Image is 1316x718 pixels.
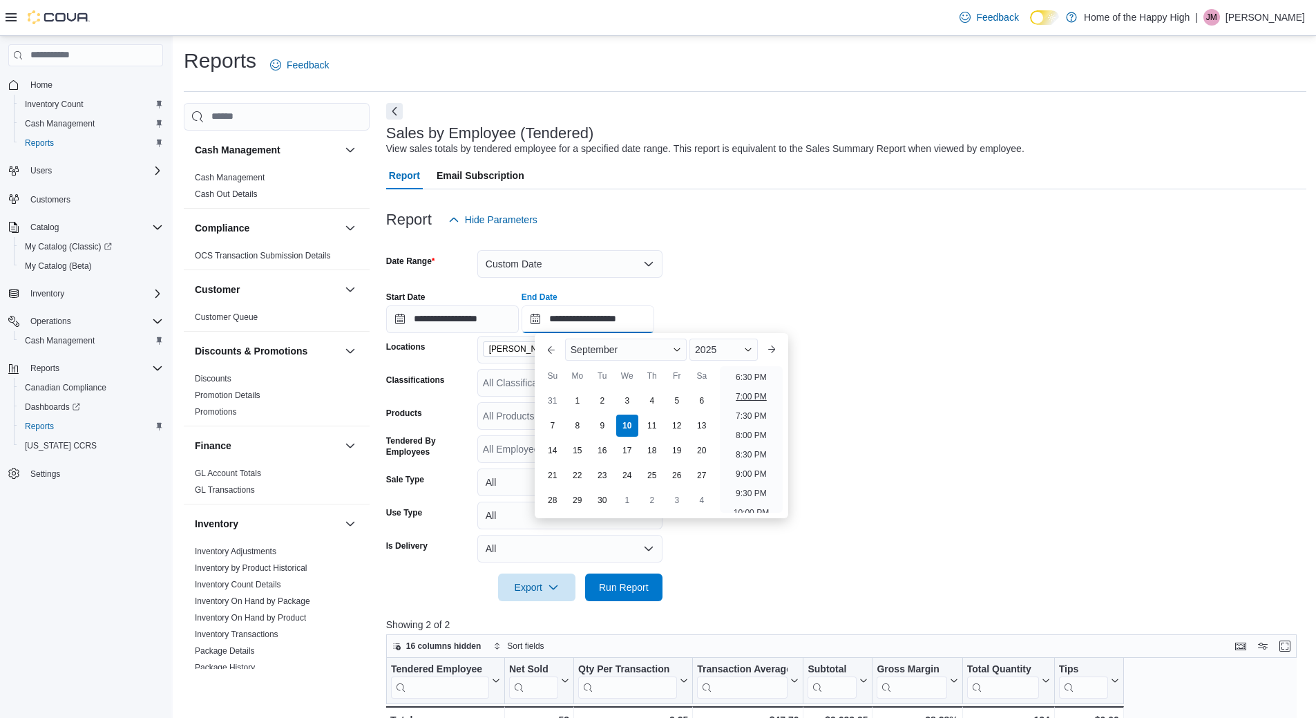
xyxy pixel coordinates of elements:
div: Gross Margin [877,663,946,677]
span: Cash Management [25,118,95,129]
a: Customer Queue [195,312,258,322]
button: Settings [3,464,169,484]
span: Dashboards [25,401,80,413]
div: day-23 [591,464,613,486]
span: Catalog [25,219,163,236]
div: day-24 [616,464,638,486]
span: Package Details [195,645,255,656]
button: Operations [25,313,77,330]
a: Inventory Count Details [195,580,281,589]
button: Reports [14,133,169,153]
button: Home [3,75,169,95]
div: Net Sold [509,663,558,699]
a: Cash Management [19,332,100,349]
span: My Catalog (Classic) [25,241,112,252]
div: September, 2025 [540,388,714,513]
span: Inventory Count [25,99,84,110]
div: Button. Open the month selector. September is currently selected. [565,339,687,361]
div: day-2 [641,489,663,511]
span: Cash Management [195,172,265,183]
span: Canadian Compliance [19,379,163,396]
div: day-3 [616,390,638,412]
span: Cash Management [19,115,163,132]
a: Cash Management [19,115,100,132]
a: Customers [25,191,76,208]
button: Reports [14,417,169,436]
button: Canadian Compliance [14,378,169,397]
div: day-7 [542,415,564,437]
div: Subtotal [808,663,857,699]
button: Qty Per Transaction [578,663,688,699]
div: day-11 [641,415,663,437]
span: Cash Management [19,332,163,349]
span: GL Transactions [195,484,255,495]
h3: Compliance [195,221,249,235]
button: Previous Month [540,339,562,361]
span: Export [506,574,567,601]
span: Inventory Adjustments [195,546,276,557]
a: Reports [19,418,59,435]
a: GL Account Totals [195,469,261,478]
button: Gross Margin [877,663,957,699]
button: Run Report [585,574,662,601]
span: Cash Management [25,335,95,346]
button: Enter fullscreen [1277,638,1293,654]
div: day-30 [591,489,613,511]
a: Inventory Count [19,96,89,113]
li: 8:30 PM [730,446,772,463]
span: Inventory Transactions [195,629,278,640]
span: My Catalog (Beta) [19,258,163,274]
button: Catalog [3,218,169,237]
div: Total Quantity [966,663,1038,699]
div: day-28 [542,489,564,511]
button: Reports [3,359,169,378]
label: End Date [522,292,557,303]
a: Home [25,77,58,93]
span: Users [25,162,163,179]
div: Tu [591,365,613,387]
span: Feedback [976,10,1018,24]
span: Run Report [599,580,649,594]
a: Inventory by Product Historical [195,563,307,573]
div: Tendered Employee [391,663,489,677]
button: All [477,502,662,529]
span: Inventory Count [19,96,163,113]
button: Compliance [195,221,339,235]
div: Transaction Average [697,663,788,699]
span: Settings [30,469,60,480]
div: day-1 [566,390,589,412]
button: Finance [342,437,359,454]
div: Tendered Employee [391,663,489,699]
label: Start Date [386,292,426,303]
a: GL Transactions [195,485,255,495]
span: Washington CCRS [19,437,163,454]
div: Discounts & Promotions [184,370,370,426]
a: My Catalog (Beta) [19,258,97,274]
div: day-20 [691,440,713,462]
span: Customers [25,190,163,207]
p: [PERSON_NAME] [1226,9,1305,26]
div: day-12 [666,415,688,437]
button: Inventory Count [14,95,169,114]
button: All [477,535,662,563]
button: Export [498,574,575,601]
button: Tendered Employee [391,663,500,699]
a: My Catalog (Classic) [14,237,169,256]
span: Home [25,76,163,93]
button: Subtotal [808,663,868,699]
a: Promotions [195,407,237,417]
div: Cash Management [184,169,370,208]
button: Tips [1059,663,1119,699]
a: Inventory Adjustments [195,547,276,556]
input: Press the down key to enter a popover containing a calendar. Press the escape key to close the po... [522,305,654,333]
h3: Discounts & Promotions [195,344,307,358]
label: Products [386,408,422,419]
a: My Catalog (Classic) [19,238,117,255]
div: Jeremy McNulty [1203,9,1220,26]
button: Next [386,103,403,120]
div: day-6 [691,390,713,412]
div: Qty Per Transaction [578,663,677,677]
span: Customers [30,194,70,205]
div: day-16 [591,440,613,462]
div: Qty Per Transaction [578,663,677,699]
